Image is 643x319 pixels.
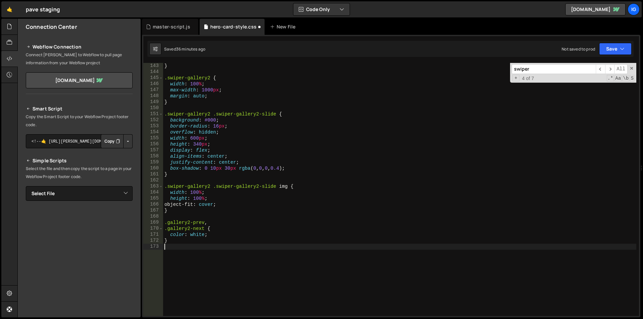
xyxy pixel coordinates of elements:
div: pave staging [26,5,60,13]
div: 152 [143,117,163,123]
button: Copy [101,134,124,148]
p: Copy the Smart Script to your Webflow Project footer code. [26,113,133,129]
div: Not saved to prod [562,46,595,52]
h2: Smart Script [26,105,133,113]
div: 148 [143,93,163,99]
div: 155 [143,135,163,141]
a: ig [628,3,640,15]
div: 150 [143,105,163,111]
div: 147 [143,87,163,93]
p: Select the file and then copy the script to a page in your Webflow Project footer code. [26,165,133,181]
div: 159 [143,159,163,165]
h2: Webflow Connection [26,43,133,51]
button: Save [599,43,632,55]
span: Whole Word Search [622,75,629,82]
a: 🤙 [1,1,18,17]
div: 169 [143,220,163,226]
div: 144 [143,69,163,75]
div: 172 [143,238,163,244]
span: RegExp Search [607,75,614,82]
div: 173 [143,244,163,250]
textarea: <!--🤙 [URL][PERSON_NAME][DOMAIN_NAME]> <script>document.addEventListener("DOMContentLoaded", func... [26,134,133,148]
div: Saved [164,46,205,52]
div: hero-card-style.css [210,23,257,30]
span: Alt-Enter [614,64,628,74]
div: 145 [143,75,163,81]
div: 164 [143,189,163,195]
div: 166 [143,202,163,208]
h2: Simple Scripts [26,157,133,165]
a: [DOMAIN_NAME] [565,3,626,15]
div: 156 [143,141,163,147]
div: 157 [143,147,163,153]
p: Connect [PERSON_NAME] to Webflow to pull page information from your Webflow project [26,51,133,67]
div: 154 [143,129,163,135]
div: 146 [143,81,163,87]
div: 165 [143,195,163,202]
span: ​ [596,64,605,74]
div: 163 [143,183,163,189]
span: CaseSensitive Search [615,75,622,82]
div: 167 [143,208,163,214]
div: 161 [143,171,163,177]
div: 171 [143,232,163,238]
a: [DOMAIN_NAME] [26,72,133,88]
div: 162 [143,177,163,183]
div: 168 [143,214,163,220]
iframe: YouTube video player [26,212,133,272]
span: 4 of 7 [519,75,537,81]
div: 36 minutes ago [176,46,205,52]
div: 153 [143,123,163,129]
span: Toggle Replace mode [512,75,519,81]
h2: Connection Center [26,23,77,30]
span: Search In Selection [630,75,634,82]
div: master-script.js [153,23,190,30]
div: 170 [143,226,163,232]
div: 160 [143,165,163,171]
div: 149 [143,99,163,105]
div: 158 [143,153,163,159]
div: Button group with nested dropdown [101,134,133,148]
div: 143 [143,63,163,69]
div: 151 [143,111,163,117]
div: New File [270,23,298,30]
span: ​ [605,64,615,74]
input: Search for [512,64,596,74]
button: Code Only [293,3,350,15]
